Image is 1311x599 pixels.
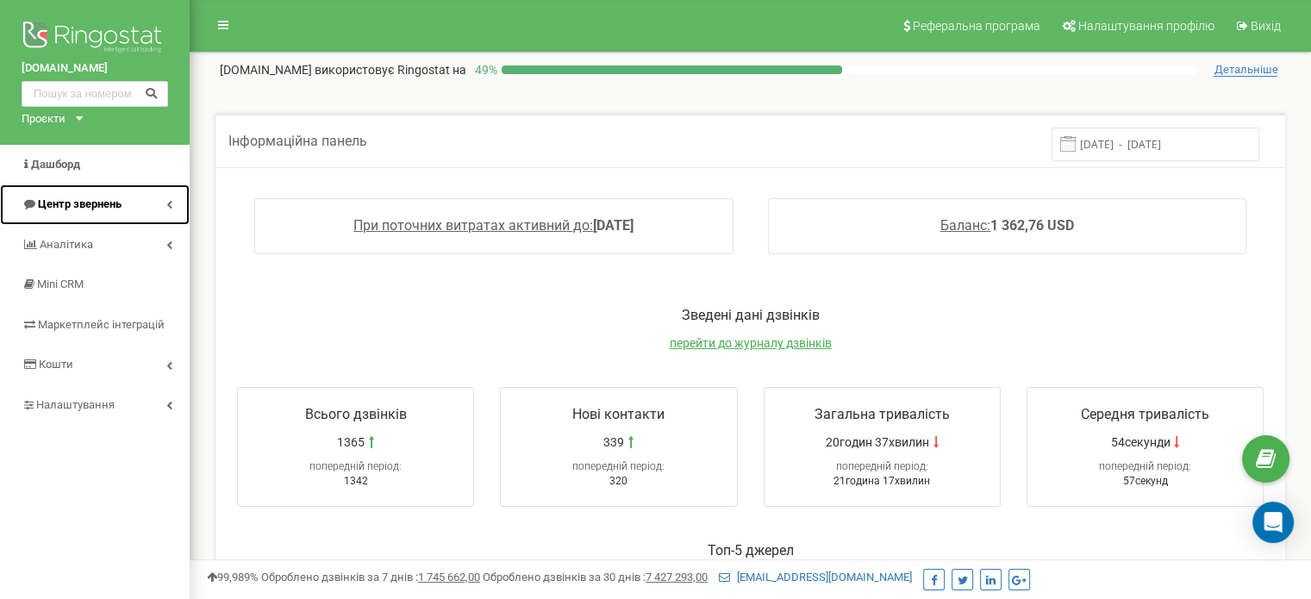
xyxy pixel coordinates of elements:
span: попередній період: [309,460,402,472]
a: перейти до журналу дзвінків [670,336,832,350]
span: При поточних витратах активний до: [353,217,593,234]
input: Пошук за номером [22,81,168,107]
span: Зведені дані дзвінків [682,307,820,323]
span: Оброблено дзвінків за 7 днів : [261,571,480,583]
span: Налаштування [36,398,115,411]
span: попередній період: [572,460,665,472]
span: Детальніше [1214,63,1277,77]
span: Баланс: [940,217,990,234]
div: Проєкти [22,111,66,128]
span: Toп-5 джерел [708,542,794,558]
p: [DOMAIN_NAME] [220,61,466,78]
span: 320 [609,475,627,487]
span: 21година 17хвилин [833,475,930,487]
u: 1 745 662,00 [418,571,480,583]
a: Баланс:1 362,76 USD [940,217,1074,234]
span: 1365 [337,434,365,451]
span: 57секунд [1122,475,1167,487]
span: Інформаційна панель [228,133,367,149]
img: Ringostat logo [22,17,168,60]
span: Маркетплейс інтеграцій [38,318,165,331]
p: 49 % [466,61,502,78]
span: 54секунди [1110,434,1170,451]
span: Всього дзвінків [305,406,407,422]
span: Аналiтика [40,238,93,251]
span: 20годин 37хвилин [826,434,929,451]
span: Реферальна програма [913,19,1040,33]
span: Середня тривалість [1081,406,1209,422]
span: 99,989% [207,571,259,583]
span: Нові контакти [572,406,665,422]
a: [EMAIL_ADDRESS][DOMAIN_NAME] [719,571,912,583]
span: Кошти [39,358,73,371]
span: Вихід [1251,19,1281,33]
span: Mini CRM [37,278,84,290]
a: При поточних витратах активний до:[DATE] [353,217,634,234]
u: 7 427 293,00 [646,571,708,583]
span: Дашборд [31,158,80,171]
span: попередній період: [836,460,928,472]
span: 339 [603,434,624,451]
span: Оброблено дзвінків за 30 днів : [483,571,708,583]
span: 1342 [344,475,368,487]
a: [DOMAIN_NAME] [22,60,168,77]
span: Центр звернень [38,197,122,210]
span: використовує Ringostat на [315,63,466,77]
span: Налаштування профілю [1078,19,1214,33]
span: попередній період: [1099,460,1191,472]
span: Загальна тривалість [815,406,950,422]
div: Open Intercom Messenger [1252,502,1294,543]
